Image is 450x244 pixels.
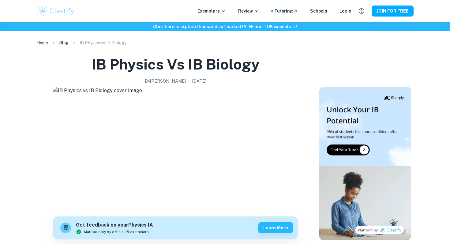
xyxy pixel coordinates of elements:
[80,39,126,46] p: IB Physics vs IB Biology
[274,8,298,14] a: Tutoring
[76,221,153,229] h6: Get feedback on your Physics IA
[53,216,298,239] a: Get feedback on yourPhysics IAMarked only by official IB examinersLearn more
[238,8,259,14] p: Review
[319,87,411,240] img: Thumbnail
[1,23,449,30] h6: Click here to explore thousands of marked IA, EE and TOK exemplars !
[258,222,293,233] button: Learn more
[339,8,351,14] a: Login
[92,54,260,74] h1: IB Physics vs IB Biology
[36,5,75,17] img: Clastify logo
[372,6,414,17] button: JOIN FOR FREE
[188,78,190,84] p: •
[310,8,327,14] a: Schools
[53,87,298,209] img: IB Physics vs IB Biology cover image
[192,78,206,84] h2: [DATE]
[59,39,69,47] a: Blog
[84,229,149,235] span: Marked only by official IB examiners
[145,78,186,84] h2: By [PERSON_NAME]
[356,6,367,16] button: Help and Feedback
[36,39,48,47] a: Home
[197,8,226,14] p: Exemplars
